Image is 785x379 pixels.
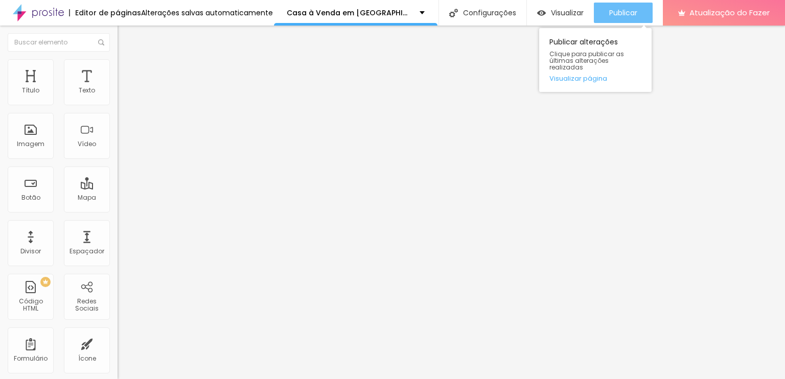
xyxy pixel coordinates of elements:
[75,297,99,313] font: Redes Sociais
[78,193,96,202] font: Mapa
[527,3,594,23] button: Visualizar
[78,354,96,363] font: Ícone
[20,247,41,255] font: Divisor
[141,8,273,18] font: Alterações salvas automaticamente
[551,8,584,18] font: Visualizar
[98,39,104,45] img: Ícone
[19,297,43,313] font: Código HTML
[70,247,104,255] font: Espaçador
[79,86,95,94] font: Texto
[594,3,653,23] button: Publicar
[549,75,641,82] a: Visualizar página
[8,33,110,52] input: Buscar elemento
[449,9,458,17] img: Ícone
[14,354,48,363] font: Formulário
[21,193,40,202] font: Botão
[463,8,516,18] font: Configurações
[609,8,637,18] font: Publicar
[537,9,546,17] img: view-1.svg
[549,74,607,83] font: Visualizar página
[549,37,618,47] font: Publicar alterações
[118,26,785,379] iframe: Editor
[549,50,624,72] font: Clique para publicar as últimas alterações realizadas
[287,8,528,18] font: Casa à Venda em [GEOGRAPHIC_DATA] – [GEOGRAPHIC_DATA]
[17,139,44,148] font: Imagem
[78,139,96,148] font: Vídeo
[689,7,770,18] font: Atualização do Fazer
[22,86,39,94] font: Título
[75,8,141,18] font: Editor de páginas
